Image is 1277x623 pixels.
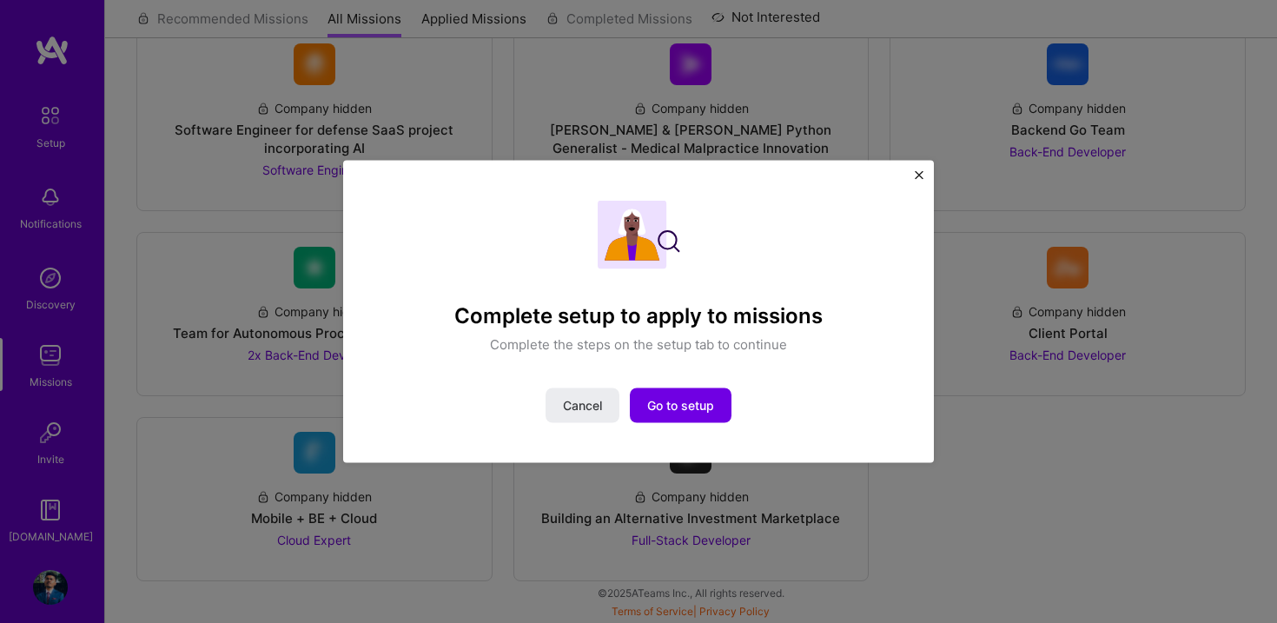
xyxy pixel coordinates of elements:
img: Complete setup illustration [598,200,680,268]
h4: Complete setup to apply to missions [454,303,823,328]
button: Cancel [546,388,619,423]
button: Go to setup [630,388,731,423]
p: Complete the steps on the setup tab to continue [490,335,787,354]
button: Close [915,170,923,189]
span: Cancel [563,397,602,414]
span: Go to setup [647,397,714,414]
